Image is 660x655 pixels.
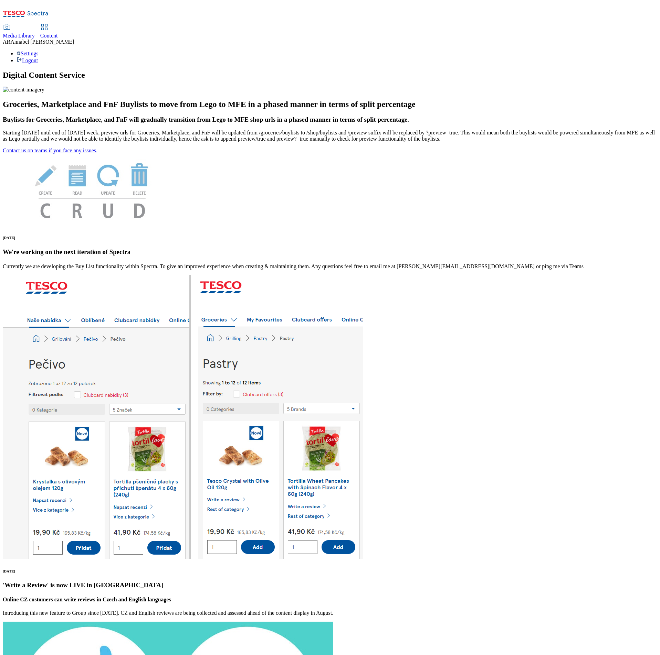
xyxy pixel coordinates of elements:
[3,130,657,142] p: Starting [DATE] until end of [DATE] week, preview urls for Groceries, Marketplace, and FnF will b...
[3,39,10,45] span: AR
[10,39,74,45] span: Annabel [PERSON_NAME]
[3,148,97,153] a: Contact us on teams if you face any issues.
[3,100,657,109] h2: Groceries, Marketplace and FnF Buylists to move from Lego to MFE in a phased manner in terms of s...
[3,581,657,589] h3: 'Write a Review' is now LIVE in [GEOGRAPHIC_DATA]
[3,263,657,270] p: Currently we are developing the Buy List functionality within Spectra. To give an improved experi...
[3,569,657,573] h6: [DATE]
[3,248,657,256] h3: We're working on the next iteration of Spectra
[3,236,657,240] h6: [DATE]
[17,51,39,56] a: Settings
[40,24,58,39] a: Content
[3,610,657,616] p: Introducing this new feature to Group since [DATE]. CZ and English reviews are being collected an...
[3,70,657,80] h1: Digital Content Service
[17,57,38,63] a: Logout
[3,116,657,123] h3: Buylists for Groceries, Marketplace, and FnF will gradually transition from Lego to MFE shop urls...
[40,33,58,39] span: Content
[3,154,182,226] img: News Image
[3,24,35,39] a: Media Library
[3,597,657,603] h4: Online CZ customers can write reviews in Czech and English languages
[3,33,35,39] span: Media Library
[3,275,399,559] img: News Image
[3,87,44,93] img: content-imagery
